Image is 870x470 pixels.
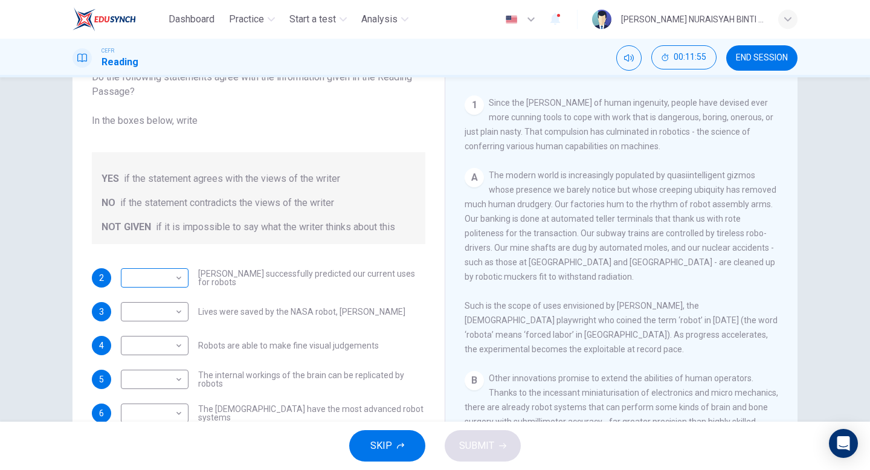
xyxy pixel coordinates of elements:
[198,269,425,286] span: [PERSON_NAME] successfully predicted our current uses for robots
[465,170,778,354] span: The modern world is increasingly populated by quasiintelligent gizmos whose presence we barely no...
[726,45,797,71] button: END SESSION
[651,45,717,71] div: Hide
[99,307,104,316] span: 3
[285,8,352,30] button: Start a test
[124,172,340,186] span: if the statement agrees with the views of the writer
[370,437,392,454] span: SKIP
[92,70,425,128] span: Do the following statements agree with the information given in the Reading Passage? In the boxes...
[99,341,104,350] span: 4
[198,341,379,350] span: Robots are able to make fine visual judgements
[101,172,119,186] span: YES
[198,371,425,388] span: The internal workings of the brain can be replicated by robots
[101,55,138,69] h1: Reading
[616,45,642,71] div: Mute
[674,53,706,62] span: 00:11:55
[120,196,334,210] span: if the statement contradicts the views of the writer
[361,12,398,27] span: Analysis
[156,220,395,234] span: if it is impossible to say what the writer thinks about this
[224,8,280,30] button: Practice
[101,47,114,55] span: CEFR
[465,95,484,115] div: 1
[164,8,219,30] button: Dashboard
[101,196,115,210] span: NO
[289,12,336,27] span: Start a test
[465,371,484,390] div: B
[349,430,425,462] button: SKIP
[99,375,104,384] span: 5
[101,220,151,234] span: NOT GIVEN
[356,8,413,30] button: Analysis
[651,45,717,69] button: 00:11:55
[465,98,773,151] span: Since the [PERSON_NAME] of human ingenuity, people have devised ever more cunning tools to cope w...
[198,405,425,422] span: The [DEMOGRAPHIC_DATA] have the most advanced robot systems
[72,7,136,31] img: EduSynch logo
[829,429,858,458] div: Open Intercom Messenger
[504,15,519,24] img: en
[229,12,264,27] span: Practice
[72,7,164,31] a: EduSynch logo
[736,53,788,63] span: END SESSION
[99,274,104,282] span: 2
[99,409,104,417] span: 6
[169,12,214,27] span: Dashboard
[621,12,764,27] div: [PERSON_NAME] NURAISYAH BINTI [PERSON_NAME]
[592,10,611,29] img: Profile picture
[198,307,405,316] span: Lives were saved by the NASA robot, [PERSON_NAME]
[465,168,484,187] div: A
